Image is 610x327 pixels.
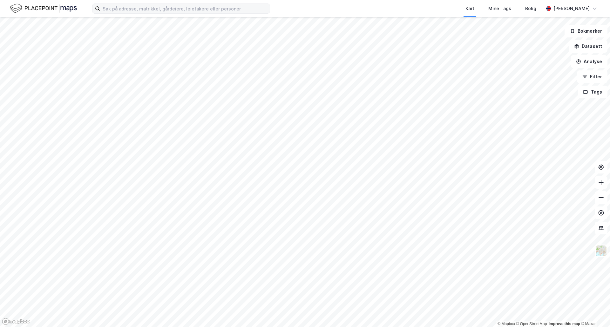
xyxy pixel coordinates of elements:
input: Søk på adresse, matrikkel, gårdeiere, leietakere eller personer [100,4,270,13]
button: Analyse [571,55,607,68]
iframe: Chat Widget [578,297,610,327]
div: Mine Tags [488,5,511,12]
a: Improve this map [549,322,580,326]
div: Bolig [525,5,536,12]
a: Mapbox [498,322,515,326]
button: Tags [578,86,607,98]
div: Kontrollprogram for chat [578,297,610,327]
button: Datasett [569,40,607,53]
a: OpenStreetMap [516,322,547,326]
img: Z [595,245,607,257]
div: Kart [465,5,474,12]
div: [PERSON_NAME] [553,5,590,12]
a: Mapbox homepage [2,318,30,325]
button: Bokmerker [565,25,607,37]
button: Filter [577,70,607,83]
img: logo.f888ab2527a4732fd821a326f86c7f29.svg [10,3,77,14]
